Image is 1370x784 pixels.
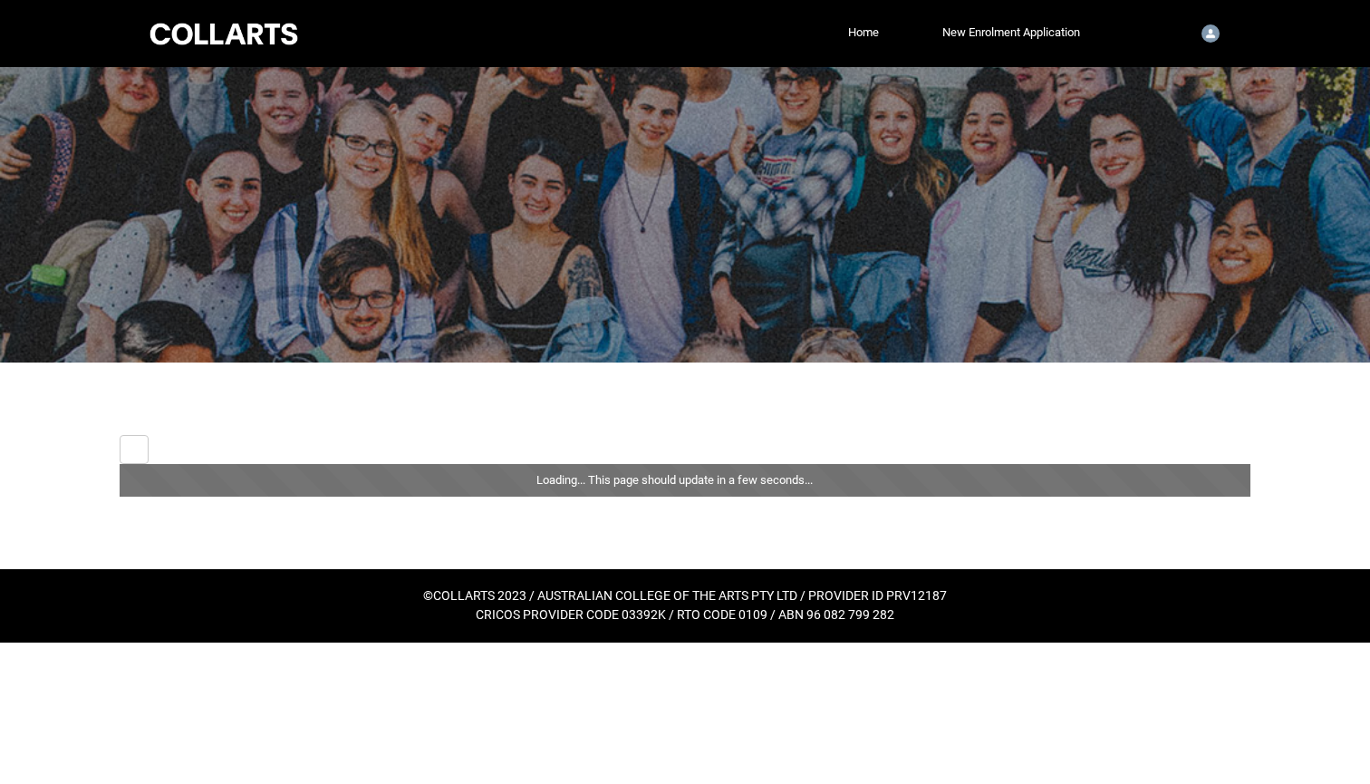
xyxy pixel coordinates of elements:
a: Home [844,19,883,46]
button: User Profile Student.swanelvy [1197,17,1224,46]
a: New Enrolment Application [938,19,1085,46]
div: Loading... This page should update in a few seconds... [120,464,1250,497]
button: Back [120,435,149,464]
img: Student.swanelvy [1201,24,1220,43]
